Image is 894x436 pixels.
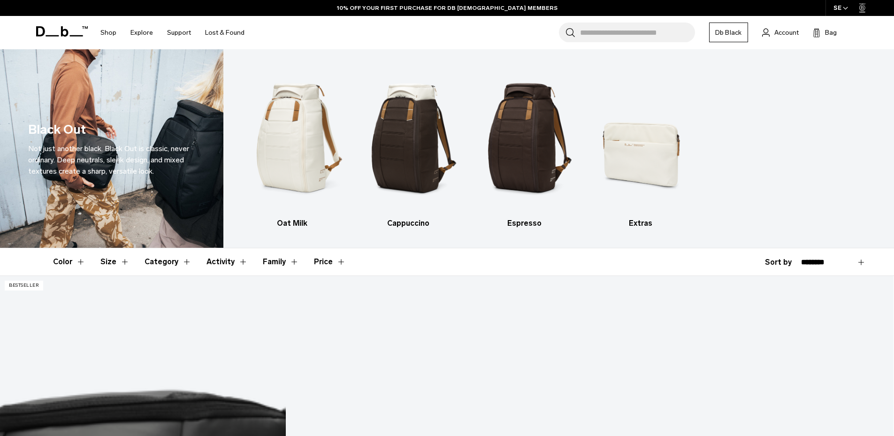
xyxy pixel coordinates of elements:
h3: Espresso [475,218,575,229]
img: Db [591,63,691,213]
h3: Extras [591,218,691,229]
span: Bag [825,28,837,38]
a: Account [762,27,799,38]
a: Shop [100,16,116,49]
button: Toggle Filter [206,248,248,275]
button: Toggle Price [314,248,346,275]
a: Support [167,16,191,49]
a: 10% OFF YOUR FIRST PURCHASE FOR DB [DEMOGRAPHIC_DATA] MEMBERS [337,4,558,12]
h1: Black Out [28,120,86,139]
button: Toggle Filter [53,248,85,275]
p: Bestseller [5,281,43,291]
a: Db Extras [591,63,691,229]
nav: Main Navigation [93,16,252,49]
h3: Oat Milk [242,218,342,229]
a: Db Espresso [475,63,575,229]
button: Toggle Filter [263,248,299,275]
li: 1 / 4 [242,63,342,229]
img: Db [475,63,575,213]
a: Db Oat Milk [242,63,342,229]
a: Db Cappuccino [359,63,458,229]
li: 4 / 4 [591,63,691,229]
span: Account [774,28,799,38]
a: Db Black [709,23,748,42]
h3: Cappuccino [359,218,458,229]
button: Bag [813,27,837,38]
button: Toggle Filter [145,248,191,275]
li: 2 / 4 [359,63,458,229]
img: Db [359,63,458,213]
a: Explore [130,16,153,49]
button: Toggle Filter [100,248,130,275]
li: 3 / 4 [475,63,575,229]
a: Lost & Found [205,16,245,49]
img: Db [242,63,342,213]
p: Not just another black. Black Out is classic, never ordinary. Deep neutrals, sleek design, and mi... [28,143,195,177]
